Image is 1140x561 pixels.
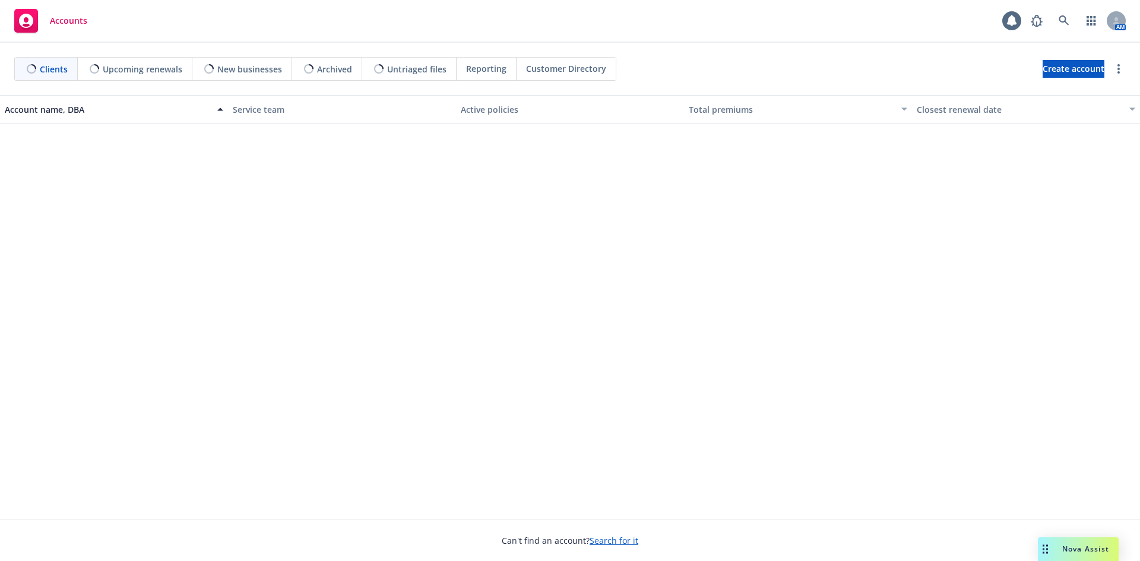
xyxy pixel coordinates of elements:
button: Total premiums [684,95,912,123]
span: Accounts [50,16,87,26]
a: Search for it [590,535,638,546]
span: Untriaged files [387,63,446,75]
button: Nova Assist [1038,537,1119,561]
button: Active policies [456,95,684,123]
span: Archived [317,63,352,75]
div: Active policies [461,103,679,116]
span: Clients [40,63,68,75]
span: Reporting [466,62,506,75]
span: Upcoming renewals [103,63,182,75]
span: Create account [1043,58,1104,80]
a: Create account [1043,60,1104,78]
span: Nova Assist [1062,544,1109,554]
div: Service team [233,103,451,116]
div: Closest renewal date [917,103,1122,116]
span: New businesses [217,63,282,75]
div: Account name, DBA [5,103,210,116]
span: Can't find an account? [502,534,638,547]
div: Drag to move [1038,537,1053,561]
a: Report a Bug [1025,9,1049,33]
div: Total premiums [689,103,894,116]
a: Accounts [9,4,92,37]
button: Closest renewal date [912,95,1140,123]
a: Switch app [1079,9,1103,33]
a: more [1111,62,1126,76]
button: Service team [228,95,456,123]
span: Customer Directory [526,62,606,75]
a: Search [1052,9,1076,33]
